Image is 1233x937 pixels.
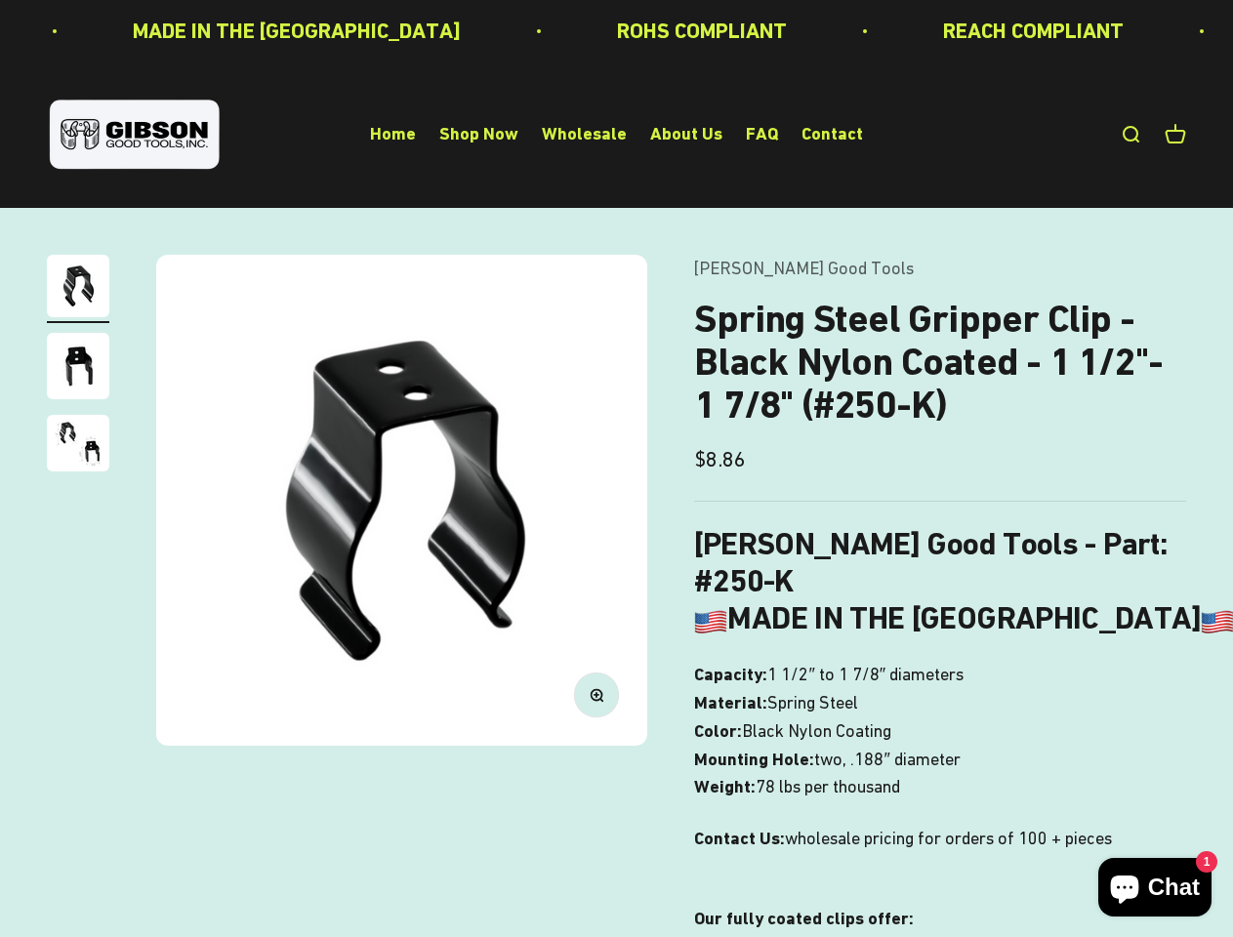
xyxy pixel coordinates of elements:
[694,442,746,476] sale-price: $8.86
[694,828,785,848] strong: Contact Us:
[694,298,1186,427] h1: Spring Steel Gripper Clip - Black Nylon Coated - 1 1/2"- 1 7/8" (#250-K)
[694,720,742,741] b: Color:
[694,908,914,928] strong: Our fully coated clips offer:
[370,124,416,144] a: Home
[613,14,783,48] p: ROHS COMPLIANT
[47,415,109,477] button: Go to item 3
[814,746,960,774] span: two, .188″ diameter
[694,599,1233,636] b: MADE IN THE [GEOGRAPHIC_DATA]
[694,749,814,769] b: Mounting Hole:
[694,525,1168,599] b: [PERSON_NAME] Good Tools - Part: #250-K
[742,717,891,746] span: Black Nylon Coating
[694,776,756,796] b: Weight:
[767,661,964,689] span: 1 1/2″ to 1 7/8″ diameters
[650,124,722,144] a: About Us
[756,773,900,801] span: 78 lbs per thousand
[47,333,109,399] img: close up of a spring steel gripper clip, tool clip, durable, secure holding, Excellent corrosion ...
[47,333,109,405] button: Go to item 2
[939,14,1120,48] p: REACH COMPLIANT
[694,825,1186,881] p: wholesale pricing for orders of 100 + pieces
[439,124,518,144] a: Shop Now
[767,689,858,717] span: Spring Steel
[47,255,109,317] img: Gripper clip, made & shipped from the USA!
[1092,858,1217,921] inbox-online-store-chat: Shopify online store chat
[801,124,863,144] a: Contact
[746,124,778,144] a: FAQ
[694,258,914,278] a: [PERSON_NAME] Good Tools
[129,14,457,48] p: MADE IN THE [GEOGRAPHIC_DATA]
[694,664,767,684] b: Capacity:
[542,124,627,144] a: Wholesale
[694,692,767,713] b: Material:
[47,255,109,323] button: Go to item 1
[47,415,109,471] img: close up of a spring steel gripper clip, tool clip, durable, secure holding, Excellent corrosion ...
[156,255,647,746] img: Gripper clip, made & shipped from the USA!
